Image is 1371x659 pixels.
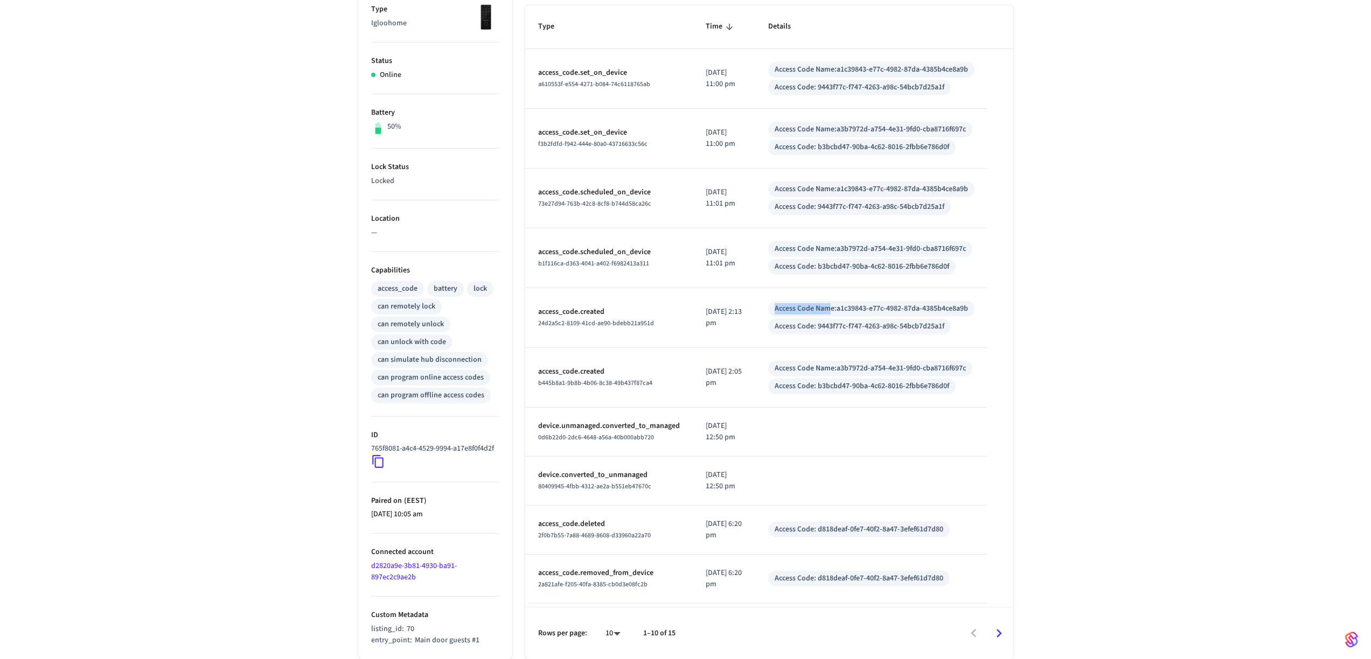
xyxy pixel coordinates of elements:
[775,303,968,314] div: Access Code Name: a1c39843-e77c-4982-87da-4385b4ce8a9b
[538,247,680,258] p: access_code.scheduled_on_device
[538,127,680,138] p: access_code.set_on_device
[538,259,649,268] span: b1f116ca-d363-4041-a402-f6982413a311
[378,390,484,401] div: can program offline access codes
[775,64,968,75] div: Access Code Name: a1c39843-e77c-4982-87da-4385b4ce8a9b
[706,469,742,492] p: [DATE] 12:50 pm
[538,366,680,377] p: access_code.created
[434,283,457,295] div: battery
[371,623,414,635] p: listing_id :
[706,127,742,150] p: [DATE] 11:00 pm
[371,18,499,29] p: Igloohome
[378,319,444,330] div: can remotely unlock
[371,55,499,67] p: Status
[706,18,736,35] span: Time
[538,67,680,79] p: access_code.set_on_device
[415,635,479,646] span: Main door guests #1
[538,139,648,149] span: f3b2fdfd-f942-444e-80a0-43716633c56c
[538,433,654,442] span: 0d6b22d0-2dc6-4648-a56a-40b000abb720
[768,18,805,35] span: Details
[706,366,742,389] p: [DATE] 2:05 pm
[371,4,499,15] p: Type
[472,4,499,31] img: igloohome_deadbolt_2e
[775,201,944,213] div: Access Code: 9443f77c-f747-4263-a98c-54bcb7d25a1f
[600,626,626,641] div: 10
[538,628,587,639] p: Rows per page:
[371,509,499,520] p: [DATE] 10:05 am
[474,283,487,295] div: lock
[371,213,499,225] p: Location
[775,381,949,392] div: Access Code: b3bcbd47-90ba-4c62-8016-2fbb6e786d0f
[538,378,652,388] span: b445b8a1-9b8b-4b06-8c38-49b437f87ca4
[538,580,648,589] span: 2a821afe-f205-40fa-8385-cb0d3e08fc2b
[538,187,680,198] p: access_code.scheduled_on_device
[538,306,680,318] p: access_code.created
[775,142,949,153] div: Access Code: b3bcbd47-90ba-4c62-8016-2fbb6e786d0f
[371,443,494,454] p: 765f8081-a4c4-4529-9994-a17e8f0f4d2f
[371,430,499,441] p: ID
[371,162,499,173] p: Lock Status
[706,67,742,90] p: [DATE] 11:00 pm
[775,363,966,374] div: Access Code Name: a3b7972d-a754-4e31-9fd0-cba8716f697c
[775,184,968,195] div: Access Code Name: a1c39843-e77c-4982-87da-4385b4ce8a9b
[538,469,680,481] p: device.converted_to_unmanaged
[402,495,427,506] span: ( EEST )
[706,420,742,443] p: [DATE] 12:50 pm
[538,531,651,540] span: 2f0b7b55-7a88-4689-8608-d33960a22a70
[371,227,499,239] p: —
[378,301,435,312] div: can remotely lock
[706,306,742,329] p: [DATE] 2:13 pm
[986,621,1012,646] button: Go to next page
[371,107,499,118] p: Battery
[371,176,499,187] p: Locked
[371,265,499,276] p: Capabilities
[387,121,401,132] p: 50%
[538,80,650,89] span: a610553f-e554-4271-b084-74c6118765ab
[371,560,457,583] a: d2820a9e-3b81-4930-ba91-897ec2c9ae2b
[371,495,499,507] p: Paired on
[706,187,742,209] p: [DATE] 11:01 pm
[775,243,966,255] div: Access Code Name: a3b7972d-a754-4e31-9fd0-cba8716f697c
[775,261,949,272] div: Access Code: b3bcbd47-90ba-4c62-8016-2fbb6e786d0f
[407,623,414,634] span: 70
[538,319,654,328] span: 24d2a5c2-8109-41cd-ae90-bdebb21a951d
[643,628,676,639] p: 1–10 of 15
[706,518,742,541] p: [DATE] 6:20 pm
[706,247,742,269] p: [DATE] 11:01 pm
[371,635,479,646] p: entry_point :
[775,321,944,332] div: Access Code: 9443f77c-f747-4263-a98c-54bcb7d25a1f
[371,546,499,558] p: Connected account
[378,283,417,295] div: access_code
[538,199,651,208] span: 73e27d94-763b-42c8-8cf8-b744d58ca26c
[1345,631,1358,648] img: SeamLogoGradient.69752ec5.svg
[775,82,944,93] div: Access Code: 9443f77c-f747-4263-a98c-54bcb7d25a1f
[378,354,482,366] div: can simulate hub disconnection
[706,567,742,590] p: [DATE] 6:20 pm
[775,124,966,135] div: Access Code Name: a3b7972d-a754-4e31-9fd0-cba8716f697c
[538,518,680,530] p: access_code.deleted
[380,69,401,81] p: Online
[378,372,484,383] div: can program online access codes
[538,18,568,35] span: Type
[775,524,943,535] div: Access Code: d818deaf-0fe7-40f2-8a47-3efef61d7d80
[775,573,943,584] div: Access Code: d818deaf-0fe7-40f2-8a47-3efef61d7d80
[538,420,680,432] p: device.unmanaged.converted_to_managed
[378,336,446,348] div: can unlock with code
[538,567,680,579] p: access_code.removed_from_device
[525,5,1013,603] table: sticky table
[371,609,499,621] p: Custom Metadata
[538,482,651,491] span: 80409945-4fbb-4312-ae2a-b551eb47670c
